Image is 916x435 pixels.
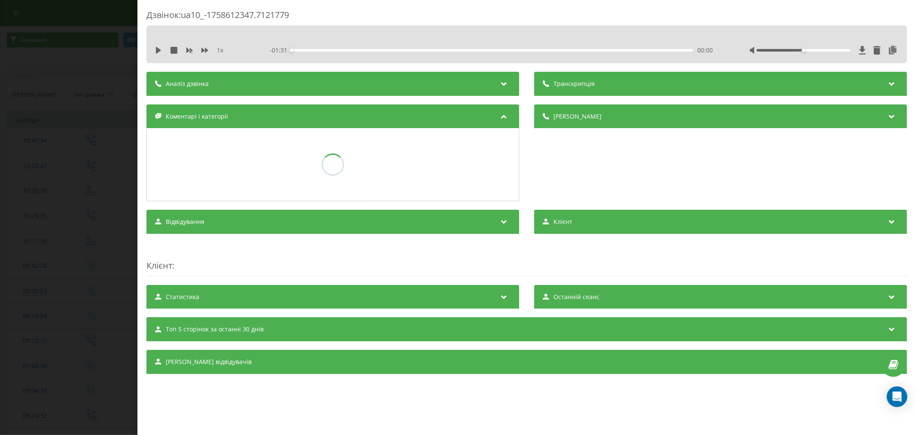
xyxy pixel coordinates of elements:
[166,217,204,226] span: Відвідування
[217,46,223,55] span: 1 x
[146,242,907,276] div: :
[554,112,602,121] span: [PERSON_NAME]
[554,80,595,88] span: Транскрипція
[166,293,199,301] span: Статистика
[802,49,805,52] div: Accessibility label
[166,325,264,334] span: Топ 5 сторінок за останні 30 днів
[554,293,600,301] span: Останній сеанс
[270,46,292,55] span: - 01:31
[146,9,907,26] div: Дзвінок : ua10_-1758612347.7121779
[166,80,209,88] span: Аналіз дзвінка
[166,358,252,366] span: [PERSON_NAME] відвідувачів
[146,260,172,271] span: Клієнт
[554,217,572,226] span: Клієнт
[166,112,228,121] span: Коментарі і категорії
[290,49,293,52] div: Accessibility label
[697,46,713,55] span: 00:00
[887,386,907,407] div: Open Intercom Messenger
